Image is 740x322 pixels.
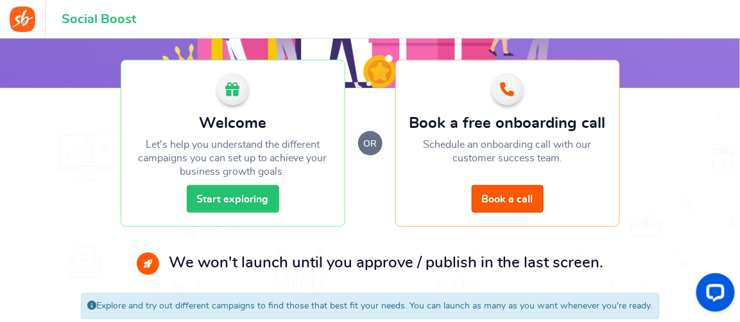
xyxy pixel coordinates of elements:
[409,115,607,132] h2: Book a free onboarding call
[169,253,603,274] p: We won't launch until you approve / publish in the last screen.
[424,139,592,163] span: Schedule an onboarding call with our customer success team.
[686,268,740,322] iframe: LiveChat chat widget
[10,6,35,32] img: Social Boost
[139,139,327,177] span: Let's help you understand the different campaigns you can set up to achieve your business growth ...
[134,115,332,132] h2: Welcome
[81,293,660,320] div: Explore and try out different campaigns to find those that best fit your needs. You can launch as...
[62,12,136,26] h1: Social Boost
[187,185,279,213] a: Start exploring
[358,131,383,156] small: or
[472,185,544,213] a: Book a call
